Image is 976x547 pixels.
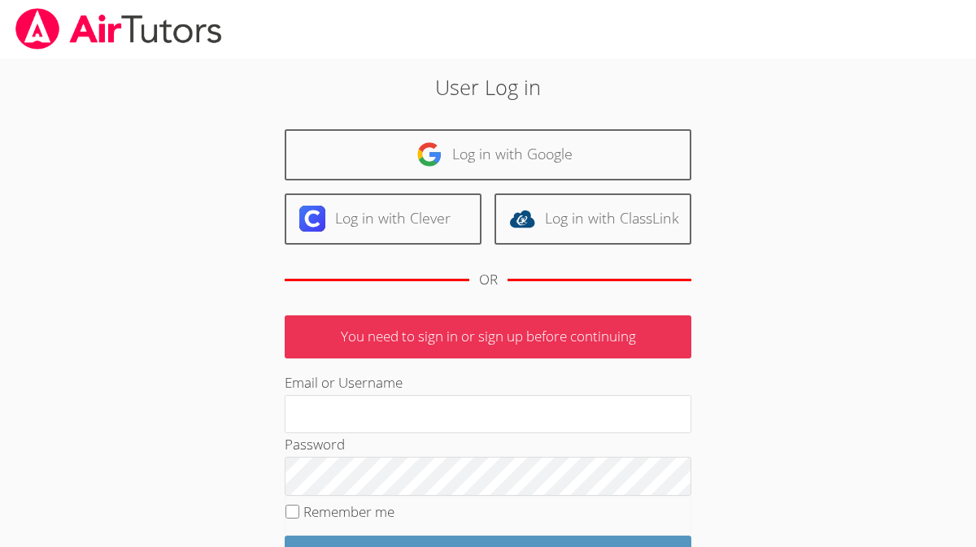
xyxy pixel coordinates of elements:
[416,141,442,167] img: google-logo-50288ca7cdecda66e5e0955fdab243c47b7ad437acaf1139b6f446037453330a.svg
[285,373,403,392] label: Email or Username
[299,206,325,232] img: clever-logo-6eab21bc6e7a338710f1a6ff85c0baf02591cd810cc4098c63d3a4b26e2feb20.svg
[285,435,345,454] label: Password
[285,129,691,180] a: Log in with Google
[509,206,535,232] img: classlink-logo-d6bb404cc1216ec64c9a2012d9dc4662098be43eaf13dc465df04b49fa7ab582.svg
[224,72,752,102] h2: User Log in
[285,315,691,358] p: You need to sign in or sign up before continuing
[285,193,481,245] a: Log in with Clever
[14,8,224,50] img: airtutors_banner-c4298cdbf04f3fff15de1276eac7730deb9818008684d7c2e4769d2f7ddbe033.png
[303,502,394,521] label: Remember me
[479,268,498,292] div: OR
[495,193,691,245] a: Log in with ClassLink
